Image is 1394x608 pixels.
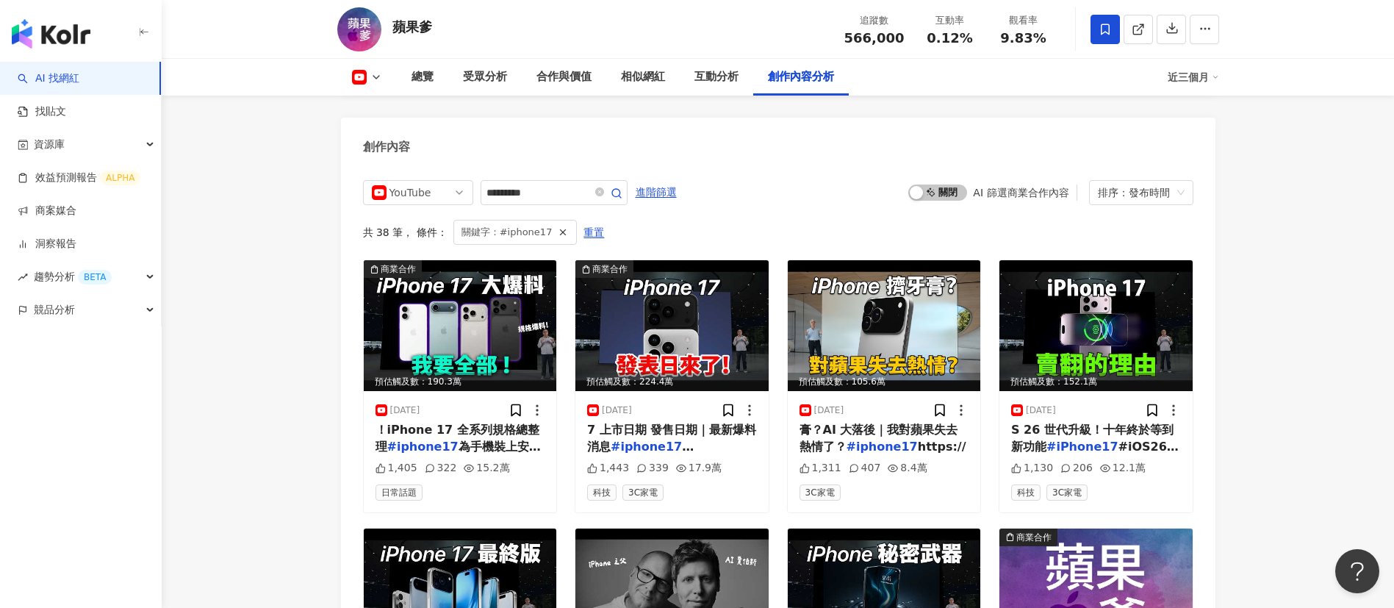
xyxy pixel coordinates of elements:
[363,220,1193,245] div: 共 38 筆 ， 條件：
[18,104,66,119] a: 找貼文
[636,461,669,476] div: 339
[1168,65,1219,89] div: 近三個月
[376,484,423,501] span: 日常話題
[364,260,557,391] div: post-image商業合作預估觸及數：190.3萬
[1098,181,1171,204] div: 排序：發布時間
[389,181,437,204] div: YouTube
[611,440,694,454] mark: #iphone17
[849,461,881,476] div: 407
[18,171,140,185] a: 效益預測報告ALPHA
[34,260,112,293] span: 趨勢分析
[927,31,972,46] span: 0.12%
[1011,461,1053,476] div: 1,130
[34,293,75,326] span: 競品分析
[575,260,769,391] div: post-image商業合作預估觸及數：224.4萬
[392,18,432,36] div: 蘋果爹
[788,260,981,391] div: post-image預估觸及數：105.6萬
[583,221,605,244] button: 重置
[364,260,557,391] img: post-image
[1335,549,1379,593] iframe: Help Scout Beacon - Open
[18,204,76,218] a: 商案媒合
[536,68,592,86] div: 合作與價值
[464,461,509,476] div: 15.2萬
[1100,461,1146,476] div: 12.1萬
[376,440,541,470] span: 為手機裝上安全氣囊
[844,13,905,28] div: 追蹤數
[1011,484,1041,501] span: 科技
[888,461,927,476] div: 8.4萬
[999,260,1193,391] img: post-image
[387,440,459,454] mark: #iphone17
[363,139,410,155] div: 創作內容
[376,423,539,453] span: ！iPhone 17 全系列規格總整理
[587,423,756,453] span: 7 上市日期 發售日期｜最新爆料消息
[622,484,664,501] span: 3C家電
[1046,484,1088,501] span: 3C家電
[918,440,966,454] span: https://
[583,221,604,245] span: 重置
[425,461,457,476] div: 322
[676,461,722,476] div: 17.9萬
[592,262,628,276] div: 商業合作
[587,461,629,476] div: 1,443
[337,7,381,51] img: KOL Avatar
[768,68,834,86] div: 創作內容分析
[973,187,1068,199] div: AI 篩選商業合作內容
[78,270,112,285] div: BETA
[800,484,841,501] span: 3C家電
[694,68,739,86] div: 互動分析
[595,186,604,200] span: close-circle
[18,272,28,282] span: rise
[1046,440,1118,454] mark: #iPhone17
[1011,423,1174,453] span: S 26 世代升級！十年終於等到新功能
[847,440,918,454] mark: #iphone17
[788,373,981,391] div: 預估觸及數：105.6萬
[18,237,76,251] a: 洞察報告
[412,68,434,86] div: 總覽
[800,423,958,453] span: 膏？AI 大落後｜我對蘋果失去熱情了？
[575,260,769,391] img: post-image
[636,181,677,204] span: 進階篩選
[1060,461,1093,476] div: 206
[999,373,1193,391] div: 預估觸及數：152.1萬
[999,260,1193,391] div: post-image預估觸及數：152.1萬
[621,68,665,86] div: 相似網紅
[595,187,604,196] span: close-circle
[34,128,65,161] span: 資源庫
[390,404,420,417] div: [DATE]
[376,461,417,476] div: 1,405
[364,373,557,391] div: 預估觸及數：190.3萬
[602,404,632,417] div: [DATE]
[18,71,79,86] a: searchAI 找網紅
[844,30,905,46] span: 566,000
[788,260,981,391] img: post-image
[587,484,617,501] span: 科技
[1016,530,1052,545] div: 商業合作
[814,404,844,417] div: [DATE]
[1026,404,1056,417] div: [DATE]
[1000,31,1046,46] span: 9.83%
[575,373,769,391] div: 預估觸及數：224.4萬
[461,224,553,240] span: 關鍵字：#iphone17
[922,13,978,28] div: 互動率
[996,13,1052,28] div: 觀看率
[12,19,90,49] img: logo
[381,262,416,276] div: 商業合作
[800,461,841,476] div: 1,311
[635,180,678,204] button: 進階篩選
[463,68,507,86] div: 受眾分析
